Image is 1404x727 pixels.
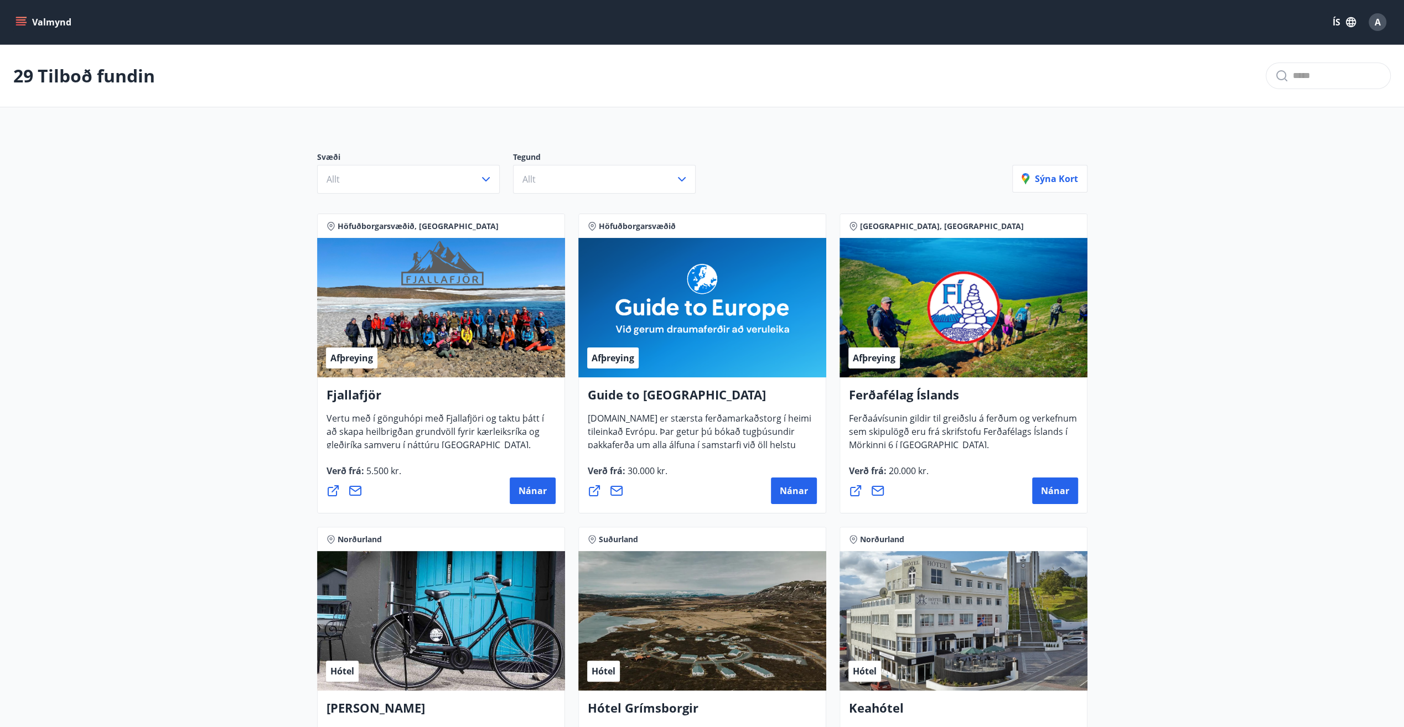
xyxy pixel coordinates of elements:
span: Afþreying [853,352,895,364]
span: Norðurland [860,534,904,545]
span: Suðurland [599,534,638,545]
span: Verð frá : [849,465,929,486]
button: A [1364,9,1391,35]
button: Allt [317,165,500,194]
span: Nánar [1041,485,1069,497]
span: Ferðaávísunin gildir til greiðslu á ferðum og verkefnum sem skipulögð eru frá skrifstofu Ferðafél... [849,412,1077,460]
h4: Ferðafélag Íslands [849,386,1078,412]
span: Afþreying [330,352,373,364]
span: 5.500 kr. [364,465,401,477]
span: 20.000 kr. [887,465,929,477]
font: Valmynd [32,16,71,28]
span: Verð frá : [588,465,667,486]
p: Sýna kort [1022,173,1078,185]
span: Nánar [519,485,547,497]
button: Nánar [1032,477,1078,504]
button: Nánar [771,477,817,504]
button: menu [13,12,76,32]
span: Vertu með í gönguhópi með Fjallafjöri og taktu þátt í að skapa heilbrigðan grundvöll fyrir kærlei... [327,412,544,460]
span: [GEOGRAPHIC_DATA], [GEOGRAPHIC_DATA] [860,221,1024,232]
span: Nánar [780,485,808,497]
p: Svæði [317,152,513,165]
span: Hótel [853,665,877,677]
h4: Guide to [GEOGRAPHIC_DATA] [588,386,817,412]
h4: [PERSON_NAME] [327,699,556,725]
span: Hótel [592,665,615,677]
span: Höfuðborgarsvæðið [599,221,676,232]
button: Allt [513,165,696,194]
p: Tegund [513,152,709,165]
span: [DOMAIN_NAME] er stærsta ferðamarkaðstorg í heimi tileinkað Evrópu. Þar getur þú bókað tugþúsundi... [588,412,811,486]
button: ÍS [1327,12,1362,32]
span: Norðurland [338,534,382,545]
span: Verð frá : [327,465,401,486]
font: ÍS [1333,16,1340,28]
h4: Fjallafjör [327,386,556,412]
span: Hótel [330,665,354,677]
span: Höfuðborgarsvæðið, [GEOGRAPHIC_DATA] [338,221,499,232]
button: Nánar [510,477,556,504]
span: Afþreying [592,352,634,364]
button: Sýna kort [1012,165,1087,193]
h4: Hótel Grímsborgir [588,699,817,725]
span: 30.000 kr. [625,465,667,477]
span: Allt [327,173,340,185]
span: A [1375,16,1381,28]
p: 29 Tilboð fundin [13,64,155,88]
span: Allt [522,173,536,185]
h4: Keahótel [849,699,1078,725]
